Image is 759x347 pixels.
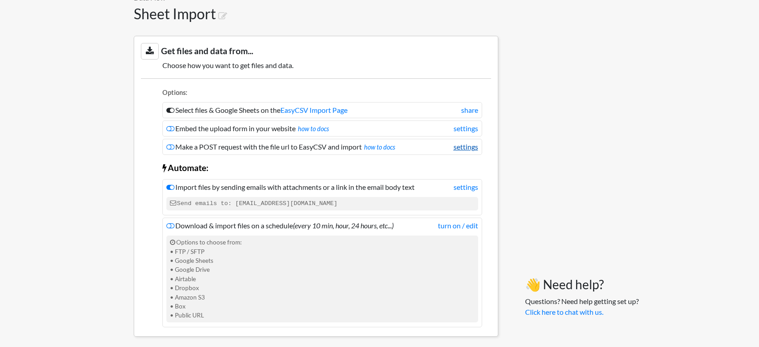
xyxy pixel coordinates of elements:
h1: Sheet Import [134,5,498,22]
div: Options to choose from: • FTP / SFTP • Google Sheets • Google Drive • Airtable • Dropbox • Amazon... [166,236,478,322]
a: settings [454,182,478,193]
a: turn on / edit [438,220,478,231]
li: Import files by sending emails with attachments or a link in the email body text [162,179,482,215]
a: how to docs [298,125,329,133]
li: Automate: [162,157,482,177]
p: Questions? Need help getting set up? [525,296,639,317]
i: (every 10 min, hour, 24 hours, etc...) [293,221,394,230]
iframe: Drift Widget Chat Controller [714,302,748,336]
li: Make a POST request with the file url to EasyCSV and import [162,139,482,155]
code: Send emails to: [EMAIL_ADDRESS][DOMAIN_NAME] [166,197,478,210]
a: share [461,105,478,116]
li: Embed the upload form in your website [162,120,482,137]
a: EasyCSV Import Page [280,106,348,114]
a: settings [454,141,478,152]
li: Select files & Google Sheets on the [162,102,482,118]
a: Click here to chat with us. [525,308,603,316]
a: settings [454,123,478,134]
li: Download & import files on a schedule [162,218,482,327]
h5: Choose how you want to get files and data. [141,61,491,69]
h3: Get files and data from... [141,43,491,60]
a: how to docs [364,143,395,151]
h3: 👋 Need help? [525,277,639,292]
li: Options: [162,88,482,100]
